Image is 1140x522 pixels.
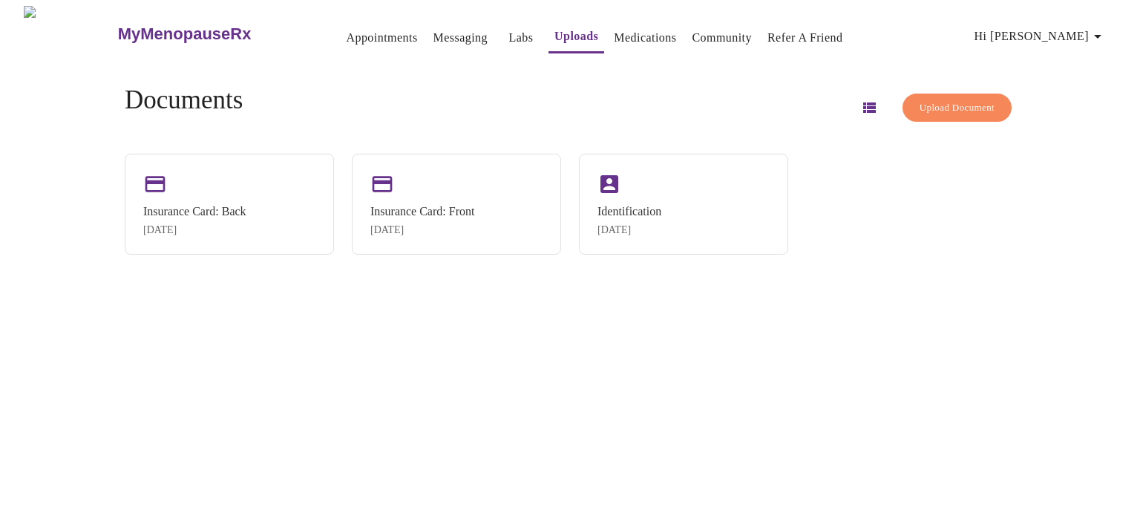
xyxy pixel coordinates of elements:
div: [DATE] [597,224,661,236]
a: Messaging [433,27,488,48]
a: MyMenopauseRx [116,8,310,60]
button: Uploads [548,22,604,53]
button: Messaging [427,23,494,53]
button: Switch to list view [851,90,887,125]
div: Insurance Card: Front [370,205,474,218]
button: Refer a Friend [761,23,849,53]
div: Insurance Card: Back [143,205,246,218]
span: Upload Document [920,99,995,117]
a: Appointments [346,27,417,48]
a: Uploads [554,26,598,47]
button: Upload Document [902,94,1012,123]
button: Community [686,23,758,53]
button: Medications [608,23,682,53]
div: [DATE] [370,224,474,236]
a: Labs [509,27,534,48]
span: Hi [PERSON_NAME] [974,26,1107,47]
div: [DATE] [143,224,246,236]
a: Medications [614,27,676,48]
button: Labs [497,23,545,53]
a: Refer a Friend [767,27,843,48]
button: Hi [PERSON_NAME] [969,22,1113,51]
h4: Documents [125,85,243,115]
div: Identification [597,205,661,218]
a: Community [692,27,752,48]
img: MyMenopauseRx Logo [24,6,116,62]
h3: MyMenopauseRx [118,25,252,44]
button: Appointments [340,23,423,53]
